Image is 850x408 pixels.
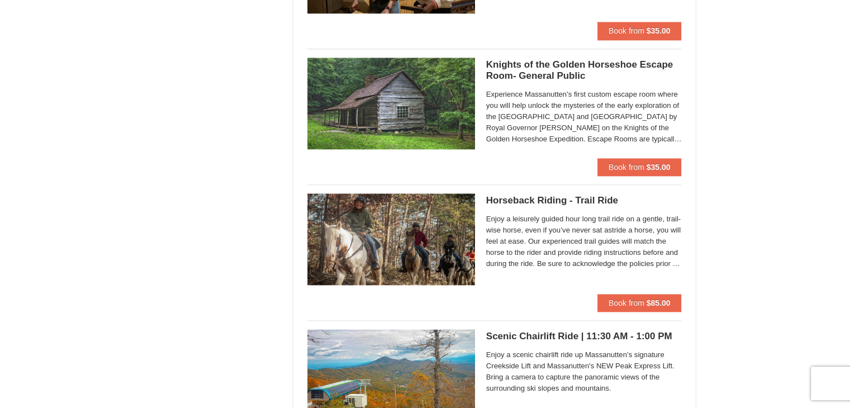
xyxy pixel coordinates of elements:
[597,22,682,40] button: Book from $35.00
[609,26,644,35] span: Book from
[486,195,682,206] h5: Horseback Riding - Trail Ride
[609,163,644,172] span: Book from
[307,193,475,285] img: 21584748-79-4e8ac5ed.jpg
[647,298,671,307] strong: $85.00
[597,158,682,176] button: Book from $35.00
[486,349,682,394] span: Enjoy a scenic chairlift ride up Massanutten’s signature Creekside Lift and Massanutten's NEW Pea...
[486,331,682,342] h5: Scenic Chairlift Ride | 11:30 AM - 1:00 PM
[486,59,682,82] h5: Knights of the Golden Horseshoe Escape Room- General Public
[609,298,644,307] span: Book from
[647,26,671,35] strong: $35.00
[307,58,475,149] img: 6619913-491-e8ed24e0.jpg
[486,214,682,269] span: Enjoy a leisurely guided hour long trail ride on a gentle, trail-wise horse, even if you’ve never...
[647,163,671,172] strong: $35.00
[597,294,682,312] button: Book from $85.00
[486,89,682,145] span: Experience Massanutten’s first custom escape room where you will help unlock the mysteries of the...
